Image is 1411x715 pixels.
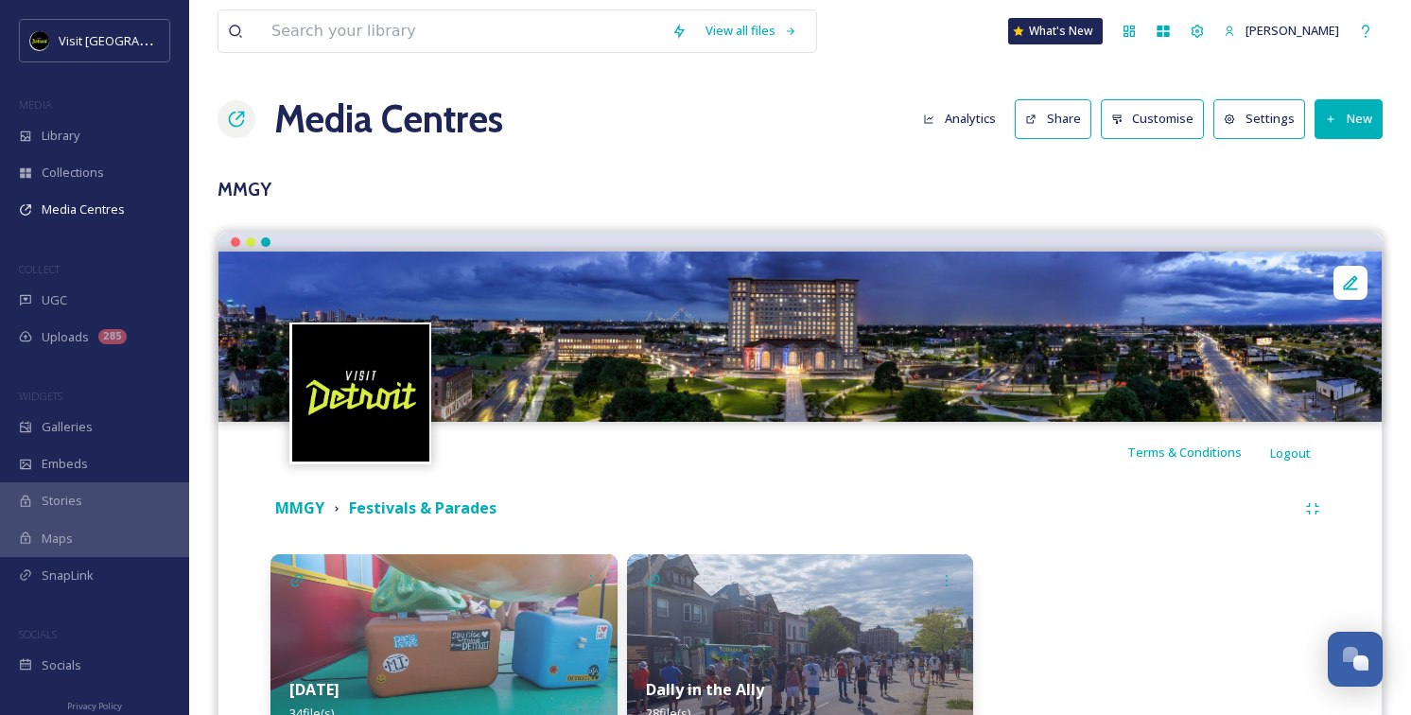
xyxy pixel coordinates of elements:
strong: MMGY [275,497,324,518]
button: New [1315,99,1383,138]
span: Visit [GEOGRAPHIC_DATA] [59,31,205,49]
span: COLLECT [19,262,60,276]
span: Embeds [42,455,88,473]
button: Open Chat [1328,632,1383,687]
span: Galleries [42,418,93,436]
a: Settings [1213,99,1315,138]
img: VISIT%20DETROIT%20LOGO%20-%20BLACK%20BACKGROUND.png [30,31,49,50]
span: SOCIALS [19,627,57,641]
a: [PERSON_NAME] [1214,12,1349,49]
span: Media Centres [42,201,125,218]
span: Privacy Policy [67,700,122,712]
a: What's New [1008,18,1103,44]
span: Stories [42,492,82,510]
span: Terms & Conditions [1127,444,1242,461]
a: Analytics [914,100,1015,137]
a: Terms & Conditions [1127,441,1270,463]
span: Library [42,127,79,145]
button: Share [1015,99,1091,138]
strong: Festivals & Parades [349,497,496,518]
img: The-Station-Exterior-Panoramic-scaled.jpg [218,252,1382,422]
a: Customise [1101,99,1214,138]
button: Customise [1101,99,1205,138]
button: Settings [1213,99,1305,138]
strong: [DATE] [289,679,340,700]
span: Maps [42,530,73,548]
img: VISIT%20DETROIT%20LOGO%20-%20BLACK%20BACKGROUND.png [292,324,429,462]
input: Search your library [262,10,662,52]
strong: Dally in the Ally [646,679,764,700]
div: 285 [98,329,127,344]
span: WIDGETS [19,389,62,403]
h3: MMGY [218,176,1383,203]
span: Uploads [42,328,89,346]
span: UGC [42,291,67,309]
a: View all files [696,12,807,49]
span: MEDIA [19,97,52,112]
a: Media Centres [274,91,503,148]
button: Analytics [914,100,1005,137]
span: Socials [42,656,81,674]
span: Collections [42,164,104,182]
span: Logout [1270,445,1311,462]
span: [PERSON_NAME] [1246,22,1339,39]
span: SnapLink [42,567,94,584]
